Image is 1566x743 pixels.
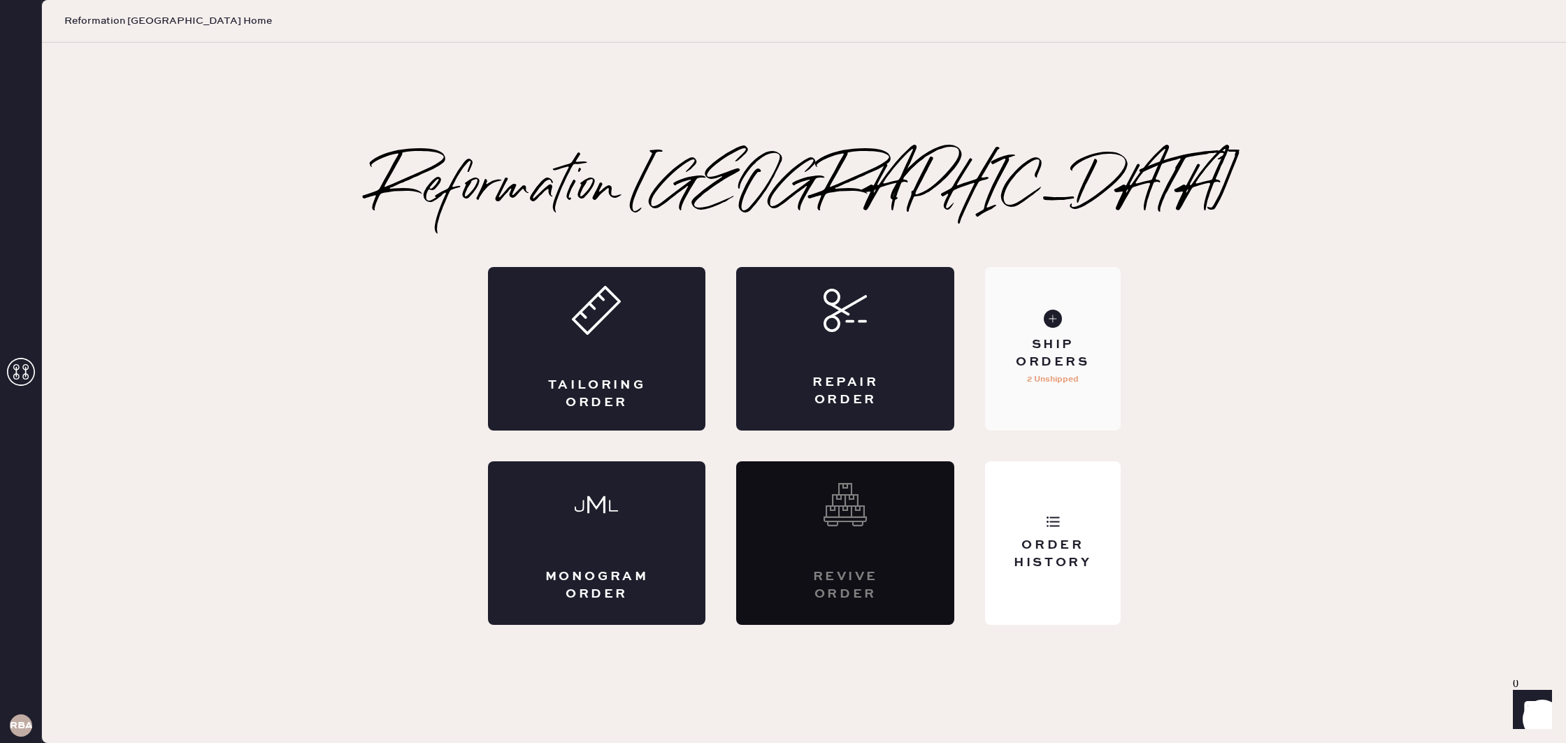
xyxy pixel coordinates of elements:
div: Order History [996,537,1109,572]
span: Reformation [GEOGRAPHIC_DATA] Home [64,14,272,28]
h3: RBA [10,721,32,730]
iframe: Front Chat [1500,680,1560,740]
div: Revive order [792,568,898,603]
div: Repair Order [792,374,898,409]
div: Ship Orders [996,336,1109,371]
div: Interested? Contact us at care@hemster.co [736,461,954,625]
div: Monogram Order [544,568,650,603]
h2: Reformation [GEOGRAPHIC_DATA] [372,161,1237,217]
div: Tailoring Order [544,377,650,412]
p: 2 Unshipped [1027,371,1079,388]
